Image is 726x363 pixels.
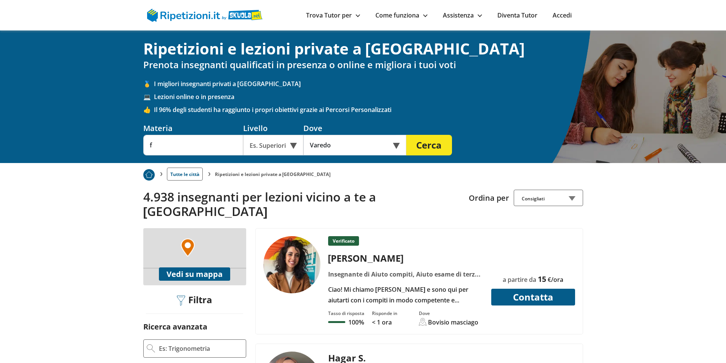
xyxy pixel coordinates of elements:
p: Verificato [328,236,359,246]
span: 👍 [143,106,154,114]
span: 15 [538,274,546,284]
p: < 1 ora [372,318,397,326]
h1: Ripetizioni e lezioni private a [GEOGRAPHIC_DATA] [143,40,583,58]
span: 💻 [143,93,154,101]
div: Insegnante di Aiuto compiti, Aiuto esame di terza media, Francese, Grammatica, Inglese, Matematic... [325,269,486,280]
input: Es: Trigonometria [158,343,243,354]
div: Bovisio masciago [428,318,478,326]
div: Livello [243,123,303,133]
div: Tasso di risposta [328,310,364,317]
a: Tutte le città [167,168,203,181]
button: Cerca [406,135,452,155]
div: Ciao! Mi chiamo [PERSON_NAME] e sono qui per aiutarti con i compiti in modo competente e personal... [325,284,486,305]
span: Il 96% degli studenti ha raggiunto i propri obiettivi grazie ai Percorsi Personalizzati [154,106,583,114]
img: Ricerca Avanzata [147,344,155,353]
div: Risponde in [372,310,397,317]
a: Come funziona [375,11,428,19]
div: Dove [303,123,406,133]
a: Assistenza [443,11,482,19]
div: Filtra [174,294,215,306]
input: Es. Indirizzo o CAP [303,135,396,155]
img: Filtra filtri mobile [177,295,185,306]
span: €/ora [548,275,563,284]
span: 🥇 [143,80,154,88]
img: tutor a Bovisio Masciago - Silvia [263,236,321,293]
input: Es. Matematica [143,135,243,155]
a: Diventa Tutor [497,11,537,19]
a: Accedi [553,11,572,19]
label: Ordina per [469,193,509,203]
button: Contatta [491,289,575,305]
label: Ricerca avanzata [143,321,207,332]
h2: 4.938 insegnanti per lezioni vicino a te a [GEOGRAPHIC_DATA] [143,190,463,219]
div: Materia [143,123,243,133]
div: Es. Superiori [243,135,303,155]
li: Ripetizioni e lezioni private a [GEOGRAPHIC_DATA] [215,171,331,178]
div: Consigliati [514,190,583,206]
a: Trova Tutor per [306,11,360,19]
nav: breadcrumb d-none d-tablet-block [143,163,583,181]
button: Vedi su mappa [159,267,230,281]
div: Dove [419,310,478,317]
div: [PERSON_NAME] [325,252,486,264]
p: 100% [348,318,364,326]
h2: Prenota insegnanti qualificati in presenza o online e migliora i tuoi voti [143,59,583,70]
img: Marker [181,238,195,257]
a: logo Skuola.net | Ripetizioni.it [147,10,263,19]
span: I migliori insegnanti privati a [GEOGRAPHIC_DATA] [154,80,583,88]
span: Lezioni online o in presenza [154,93,583,101]
span: a partire da [503,275,536,284]
img: logo Skuola.net | Ripetizioni.it [147,9,263,22]
img: Piu prenotato [143,169,155,181]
